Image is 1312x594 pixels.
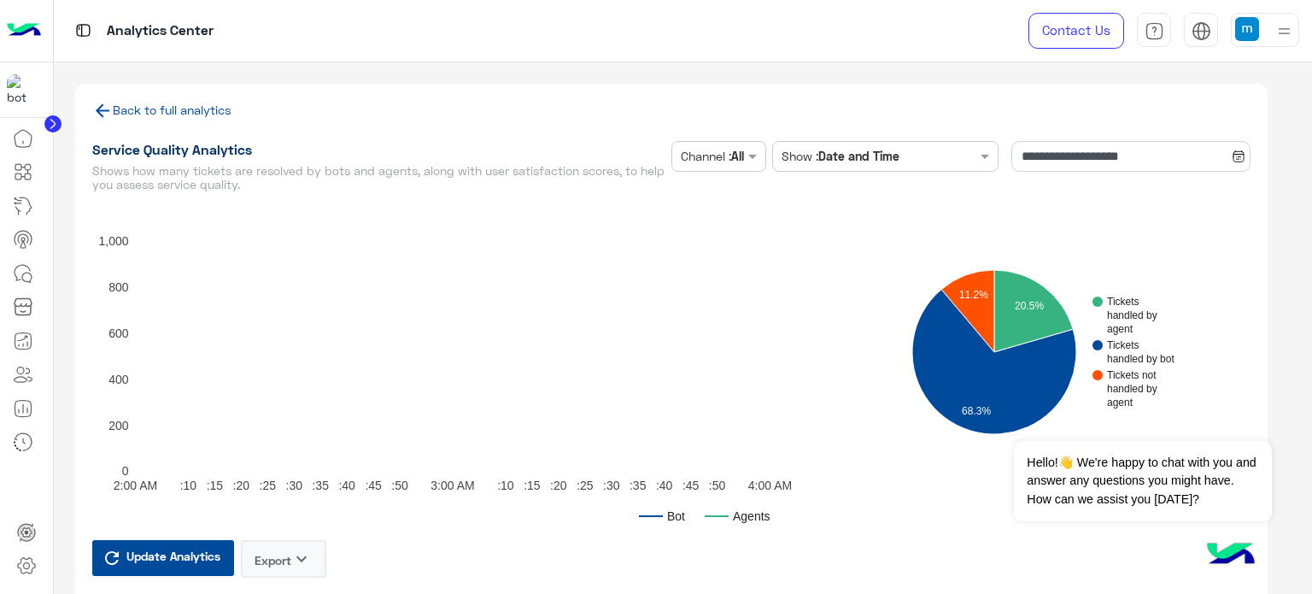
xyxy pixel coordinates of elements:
text: :15 [524,478,541,491]
h1: Service Quality Analytics [92,141,665,158]
text: agent [1107,397,1133,409]
a: Back to full analytics [92,103,231,117]
text: :20 [550,478,567,491]
button: Exportkeyboard_arrow_down [241,540,326,578]
text: Tickets [1107,339,1139,351]
text: handled by bot [1107,353,1174,365]
text: 0 [121,464,128,478]
text: :10 [179,478,196,491]
text: 200 [108,418,129,432]
text: agent [1107,323,1133,335]
svg: A chart. [92,198,881,540]
img: hulul-logo.png [1201,526,1261,585]
a: tab [1137,13,1171,49]
img: tab [73,20,94,41]
span: Update Analytics [122,544,225,568]
text: :45 [365,478,382,491]
text: handled by [1107,383,1157,395]
text: handled by [1107,309,1157,321]
text: 2:00 AM [113,478,156,491]
text: :25 [577,478,594,491]
text: 4:00 AM [747,478,791,491]
text: 20.5% [1015,299,1044,311]
text: 600 [108,326,129,340]
span: Hello!👋 We're happy to chat with you and answer any questions you might have. How can we assist y... [1014,441,1271,521]
text: :45 [682,478,699,491]
text: :50 [708,478,725,491]
text: 3:00 AM [430,478,474,491]
text: 11.2% [958,288,987,300]
text: :40 [338,478,355,491]
img: userImage [1235,17,1259,41]
p: Analytics Center [107,20,214,43]
h5: Shows how many tickets are resolved by bots and agents, along with user satisfaction scores, to h... [92,164,665,191]
text: :35 [629,478,646,491]
text: :15 [206,478,223,491]
text: :50 [391,478,408,491]
img: tab [1145,21,1164,41]
text: 400 [108,372,129,385]
text: Tickets not [1107,369,1157,381]
img: profile [1274,21,1295,42]
img: 1403182699927242 [7,74,38,105]
a: Contact Us [1028,13,1124,49]
img: tab [1192,21,1211,41]
text: Tickets [1107,296,1139,308]
text: 800 [108,280,129,294]
svg: A chart. [869,198,1221,506]
text: :30 [603,478,620,491]
text: 1,000 [98,234,128,248]
text: :20 [232,478,249,491]
text: :30 [285,478,302,491]
text: :40 [655,478,672,491]
text: :35 [312,478,329,491]
i: keyboard_arrow_down [291,549,312,569]
text: Agents [733,509,770,522]
button: Update Analytics [92,540,234,576]
text: Bot [667,509,685,522]
text: :10 [497,478,514,491]
text: :25 [259,478,276,491]
img: Logo [7,13,41,49]
text: 68.3% [962,405,991,417]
